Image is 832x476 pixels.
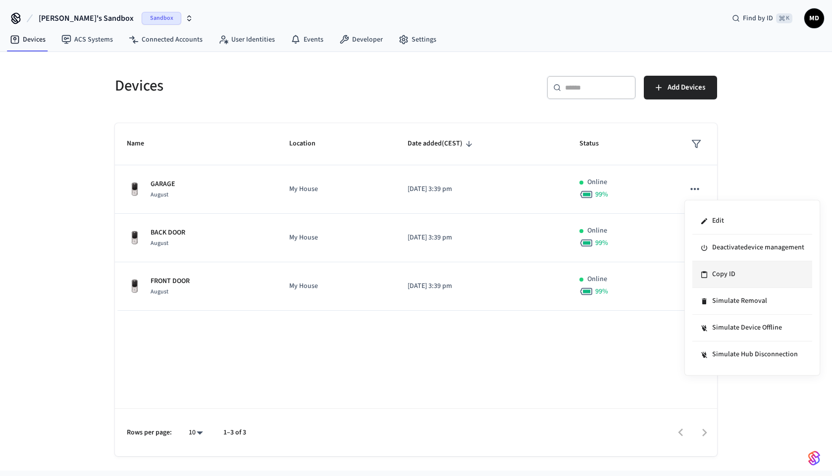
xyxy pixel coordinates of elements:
[692,288,812,315] li: Simulate Removal
[808,450,820,466] img: SeamLogoGradient.69752ec5.svg
[692,315,812,341] li: Simulate Device Offline
[692,208,812,235] li: Edit
[692,261,812,288] li: Copy ID
[692,235,812,261] li: Deactivate device management
[692,341,812,368] li: Simulate Hub Disconnection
